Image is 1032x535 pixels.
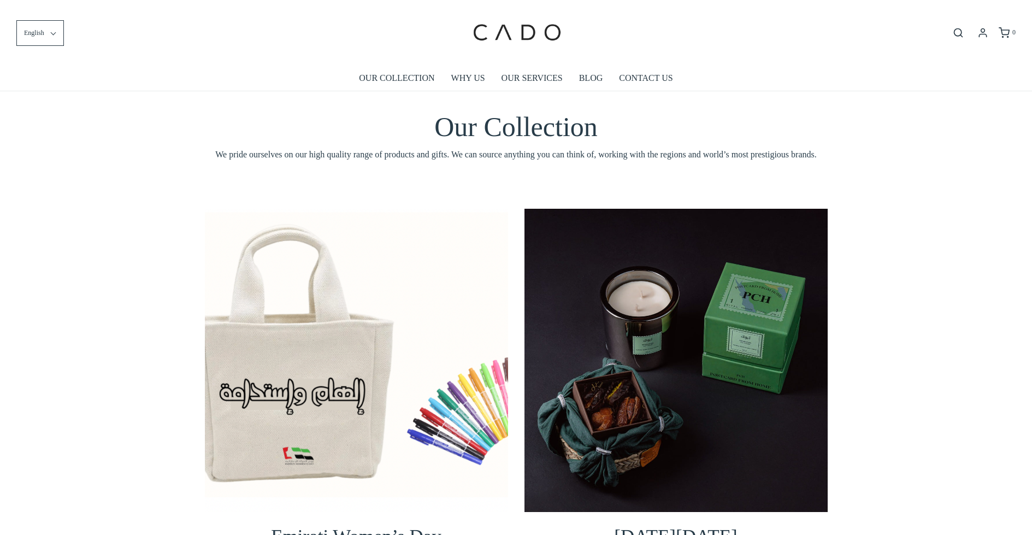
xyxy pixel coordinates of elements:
[619,66,673,91] a: CONTACT US
[205,209,508,512] img: screenshot-20220711-at-064307-1657774959634.png
[205,148,828,162] span: We pride ourselves on our high quality range of products and gifts. We can source anything you ca...
[1012,28,1016,36] span: 0
[502,66,563,91] a: OUR SERVICES
[579,66,603,91] a: BLOG
[24,28,44,38] span: English
[948,27,968,39] button: Open search bar
[434,111,598,142] span: Our Collection
[451,66,485,91] a: WHY US
[359,66,434,91] a: OUR COLLECTION
[470,8,563,57] img: cadogifting
[16,20,64,46] button: English
[524,209,828,512] img: cado_gifting--_fja6726-1-1-1657775317757.jpg
[998,27,1016,38] a: 0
